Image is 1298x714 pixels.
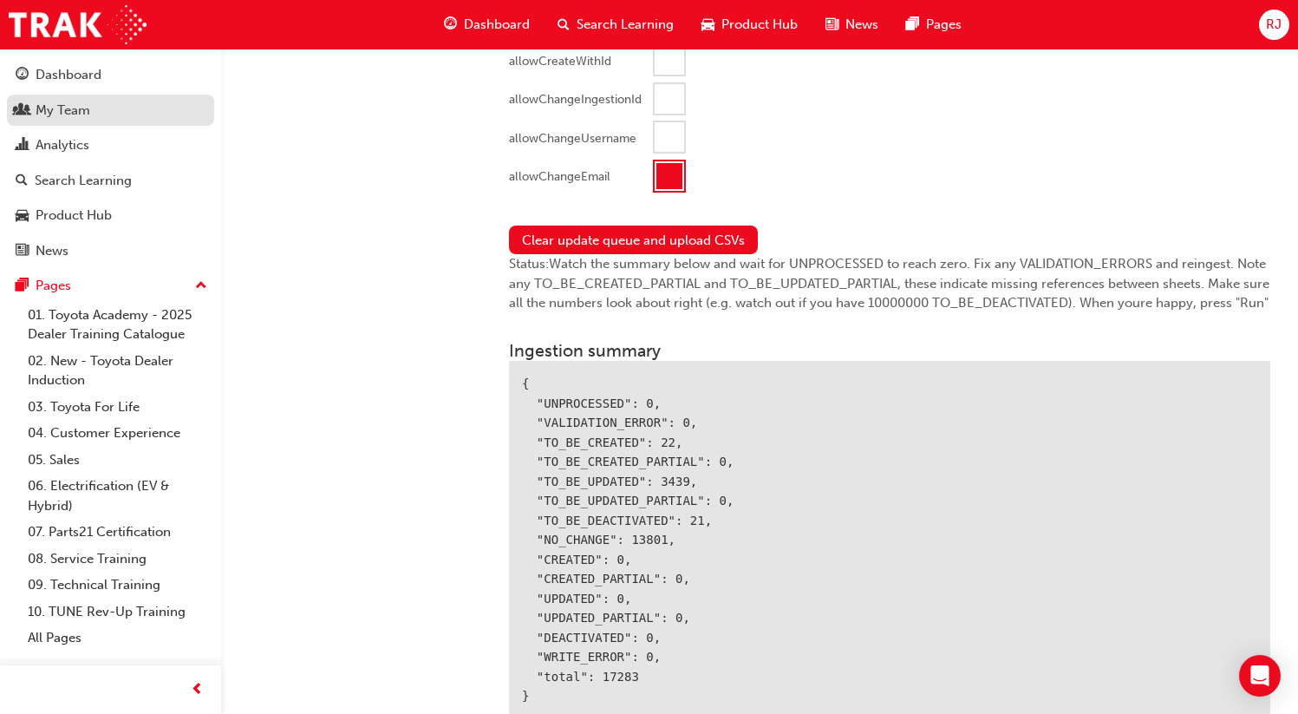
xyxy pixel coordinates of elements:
button: Clear update queue and upload CSVs [509,226,758,254]
span: Product Hub [721,15,798,35]
a: guage-iconDashboard [430,7,544,43]
span: Search Learning [577,15,674,35]
span: up-icon [195,275,207,298]
span: pages-icon [906,14,919,36]
span: Pages [926,15,962,35]
button: Pages [7,270,214,302]
a: 06. Electrification (EV & Hybrid) [21,473,214,519]
a: All Pages [21,625,214,652]
button: DashboardMy TeamAnalyticsSearch LearningProduct HubNews [7,56,214,270]
div: Dashboard [36,65,101,85]
a: 03. Toyota For Life [21,394,214,421]
span: prev-icon [191,679,204,701]
span: guage-icon [16,68,29,83]
h3: Ingestion summary [509,341,1270,361]
span: Dashboard [464,15,530,35]
a: 05. Sales [21,447,214,474]
a: 01. Toyota Academy - 2025 Dealer Training Catalogue [21,302,214,348]
a: Dashboard [7,59,214,91]
a: Analytics [7,129,214,161]
span: guage-icon [444,14,457,36]
div: Open Intercom Messenger [1239,655,1281,697]
span: news-icon [16,244,29,259]
button: RJ [1259,10,1289,40]
span: chart-icon [16,138,29,154]
a: Product Hub [7,200,214,232]
a: Search Learning [7,165,214,197]
div: Status: Watch the summary below and wait for UNPROCESSED to reach zero. Fix any VALIDATION_ERRORS... [509,254,1270,313]
div: Pages [36,276,71,296]
a: 09. Technical Training [21,572,214,599]
img: Trak [9,5,147,44]
div: allowChangeEmail [509,168,610,186]
a: 07. Parts21 Certification [21,519,214,546]
span: pages-icon [16,278,29,294]
div: Search Learning [35,171,132,191]
a: pages-iconPages [892,7,975,43]
a: car-iconProduct Hub [688,7,812,43]
div: News [36,241,68,261]
div: allowCreateWithId [509,53,611,70]
a: News [7,235,214,267]
a: 10. TUNE Rev-Up Training [21,599,214,626]
span: car-icon [701,14,714,36]
span: search-icon [558,14,570,36]
div: allowChangeIngestionId [509,91,642,108]
div: Product Hub [36,206,112,226]
a: 02. New - Toyota Dealer Induction [21,348,214,394]
a: My Team [7,95,214,127]
span: news-icon [825,14,838,36]
span: RJ [1266,15,1282,35]
span: people-icon [16,103,29,119]
a: news-iconNews [812,7,892,43]
a: 04. Customer Experience [21,420,214,447]
a: search-iconSearch Learning [544,7,688,43]
span: News [845,15,878,35]
div: allowChangeUsername [509,130,636,147]
a: 08. Service Training [21,546,214,573]
span: car-icon [16,208,29,224]
div: Analytics [36,135,89,155]
span: search-icon [16,174,28,189]
div: My Team [36,101,90,121]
